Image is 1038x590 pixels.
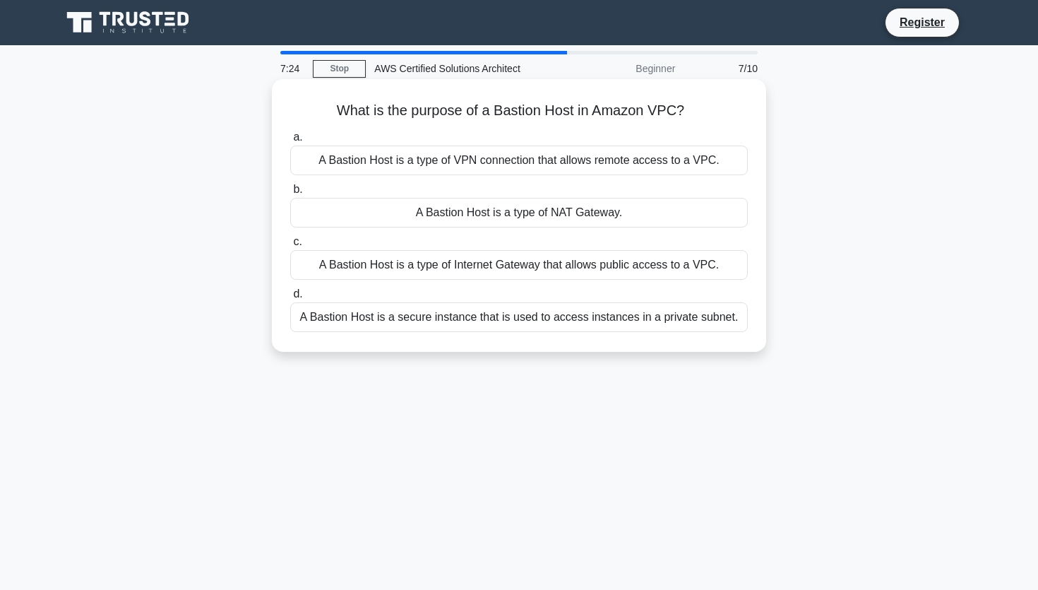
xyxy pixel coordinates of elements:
[293,183,302,195] span: b.
[289,102,749,120] h5: What is the purpose of a Bastion Host in Amazon VPC?
[293,288,302,300] span: d.
[891,13,953,31] a: Register
[290,146,748,175] div: A Bastion Host is a type of VPN connection that allows remote access to a VPC.
[293,131,302,143] span: a.
[366,54,560,83] div: AWS Certified Solutions Architect
[290,250,748,280] div: A Bastion Host is a type of Internet Gateway that allows public access to a VPC.
[684,54,766,83] div: 7/10
[290,198,748,228] div: A Bastion Host is a type of NAT Gateway.
[560,54,684,83] div: Beginner
[313,60,366,78] a: Stop
[272,54,313,83] div: 7:24
[293,235,302,247] span: c.
[290,302,748,332] div: A Bastion Host is a secure instance that is used to access instances in a private subnet.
